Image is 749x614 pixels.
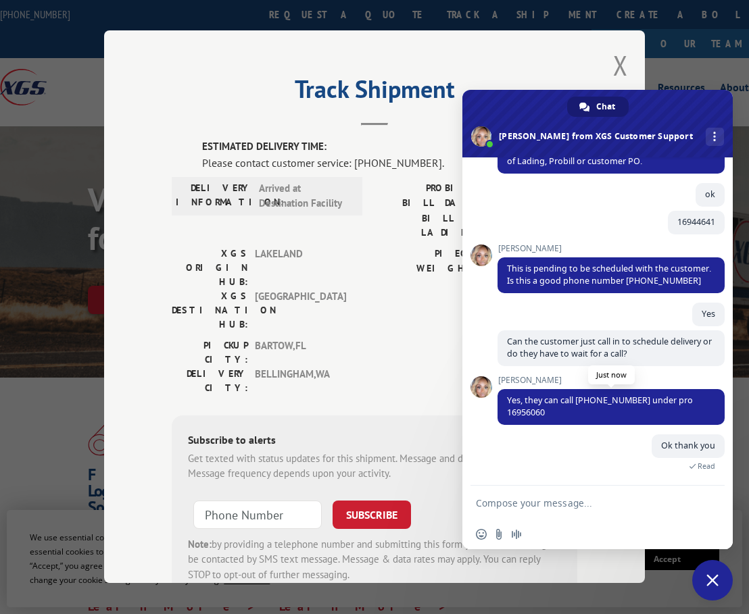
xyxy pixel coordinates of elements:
[255,289,346,332] span: [GEOGRAPHIC_DATA]
[255,338,346,367] span: BARTOW , FL
[613,47,628,83] button: Close modal
[498,376,725,385] span: [PERSON_NAME]
[698,461,715,471] span: Read
[374,197,481,212] label: BILL DATE:
[188,432,561,451] div: Subscribe to alerts
[172,80,577,105] h2: Track Shipment
[259,181,350,211] span: Arrived at Destination Facility
[498,244,725,253] span: [PERSON_NAME]
[493,529,504,540] span: Send a file
[596,97,615,117] span: Chat
[172,338,248,367] label: PICKUP CITY:
[374,247,481,262] label: PIECES:
[202,140,577,155] label: ESTIMATED DELIVERY TIME:
[661,440,715,451] span: Ok thank you
[176,181,252,211] label: DELIVERY INFORMATION:
[172,247,248,289] label: XGS ORIGIN HUB:
[333,501,411,529] button: SUBSCRIBE
[374,262,481,278] label: WEIGHT:
[476,529,487,540] span: Insert an emoji
[567,97,629,117] a: Chat
[702,308,715,319] span: Yes
[692,560,733,600] a: Close chat
[705,188,715,200] span: ok
[511,529,522,540] span: Audio message
[507,263,711,286] span: This is pending to be scheduled with the customer. Is this a good phone number [PHONE_NUMBER]
[677,216,715,228] span: 16944641
[476,486,692,519] textarea: Compose your message...
[188,537,561,583] div: by providing a telephone number and submitting this form you are consenting to be contacted by SM...
[255,247,346,289] span: LAKELAND
[188,451,561,482] div: Get texted with status updates for this shipment. Message and data rates may apply. Message frequ...
[202,155,577,171] div: Please contact customer service: [PHONE_NUMBER].
[507,394,693,418] span: Yes, they can call [PHONE_NUMBER] under pro 16956060
[188,538,212,551] strong: Note:
[172,367,248,395] label: DELIVERY CITY:
[507,336,712,359] span: Can the customer just call in to schedule delivery or do they have to wait for a call?
[193,501,322,529] input: Phone Number
[172,289,248,332] label: XGS DESTINATION HUB:
[374,211,481,240] label: BILL OF LADING:
[374,181,481,197] label: PROBILL:
[255,367,346,395] span: BELLINGHAM , WA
